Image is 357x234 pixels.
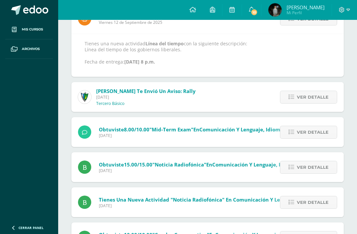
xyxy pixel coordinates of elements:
[96,101,125,106] p: Tercero Básico
[22,46,40,52] span: Archivos
[99,126,349,133] span: Obtuviste en
[152,161,206,168] span: "Noticia radiofónica"
[287,4,325,11] span: [PERSON_NAME]
[85,41,331,65] p: Tienes una nueva actividad con la siguiente descripción: Línea del tiempo de los gobiernos libera...
[212,161,334,168] span: Comunicación y Lenguaje, Idioma Español (Zona)
[78,90,91,104] img: 9f174a157161b4ddbe12118a61fed988.png
[251,9,258,16] span: 10
[297,196,329,209] span: Ver detalle
[124,126,149,133] span: 8.00/10.00
[297,161,329,173] span: Ver detalle
[297,126,329,138] span: Ver detalle
[124,161,152,168] span: 15.00/15.00
[96,94,196,100] span: [DATE]
[5,39,53,59] a: Archivos
[99,203,337,209] span: [DATE]
[297,91,329,103] span: Ver detalle
[124,59,155,65] strong: [DATE] 8 p.m.
[5,20,53,39] a: Mis cursos
[22,27,43,32] span: Mis cursos
[99,168,334,173] span: [DATE]
[287,10,325,16] span: Mi Perfil
[99,196,337,203] span: Tienes una nueva actividad "Noticia radiofónica" En Comunicación y Lenguaje, Idioma Español
[99,133,349,138] span: [DATE]
[149,126,193,133] span: "Mid-term exam"
[199,126,349,133] span: Comunicación y Lenguaje, Idioma Extranjero Inglés (Parcial)
[268,3,282,17] img: b911e9233f8312e7d982d45355c2aaef.png
[145,40,184,47] strong: Línea del tiempo
[96,88,196,94] span: [PERSON_NAME] te envió un aviso: Rally
[19,225,44,230] span: Cerrar panel
[99,161,334,168] span: Obtuviste en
